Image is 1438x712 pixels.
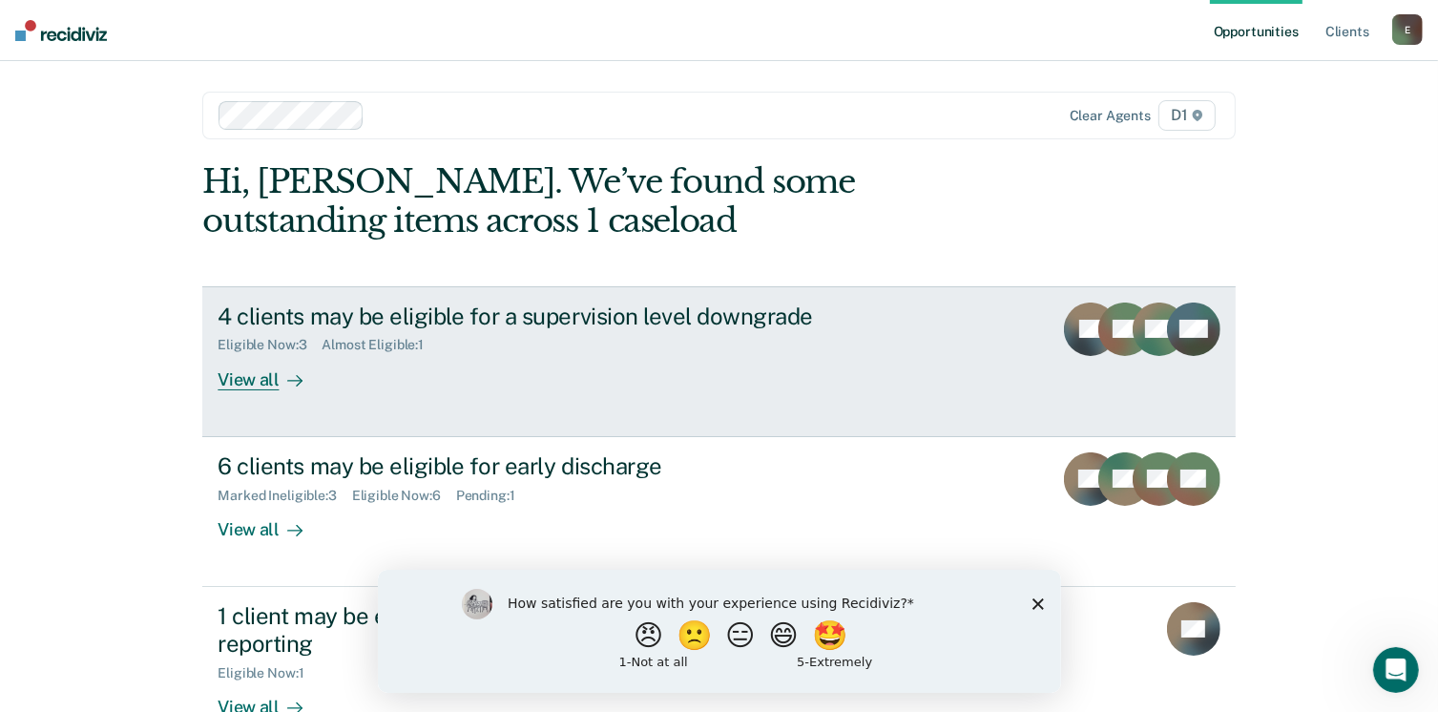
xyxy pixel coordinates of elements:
[456,488,531,504] div: Pending : 1
[218,602,887,658] div: 1 client may be eligible for downgrade to a minimum telephone reporting
[218,503,324,540] div: View all
[322,337,439,353] div: Almost Eligible : 1
[352,488,456,504] div: Eligible Now : 6
[378,570,1061,693] iframe: Survey by Kim from Recidiviz
[1392,14,1423,45] button: E
[218,452,887,480] div: 6 clients may be eligible for early discharge
[202,286,1235,437] a: 4 clients may be eligible for a supervision level downgradeEligible Now:3Almost Eligible:1View all
[218,488,351,504] div: Marked Ineligible : 3
[15,20,107,41] img: Recidiviz
[1158,100,1216,131] span: D1
[1373,647,1419,693] iframe: Intercom live chat
[1070,108,1151,124] div: Clear agents
[218,665,319,681] div: Eligible Now : 1
[202,162,1029,241] div: Hi, [PERSON_NAME]. We’ve found some outstanding items across 1 caseload
[218,353,324,390] div: View all
[202,437,1235,587] a: 6 clients may be eligible for early dischargeMarked Ineligible:3Eligible Now:6Pending:1View all
[218,303,887,330] div: 4 clients may be eligible for a supervision level downgrade
[218,337,322,353] div: Eligible Now : 3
